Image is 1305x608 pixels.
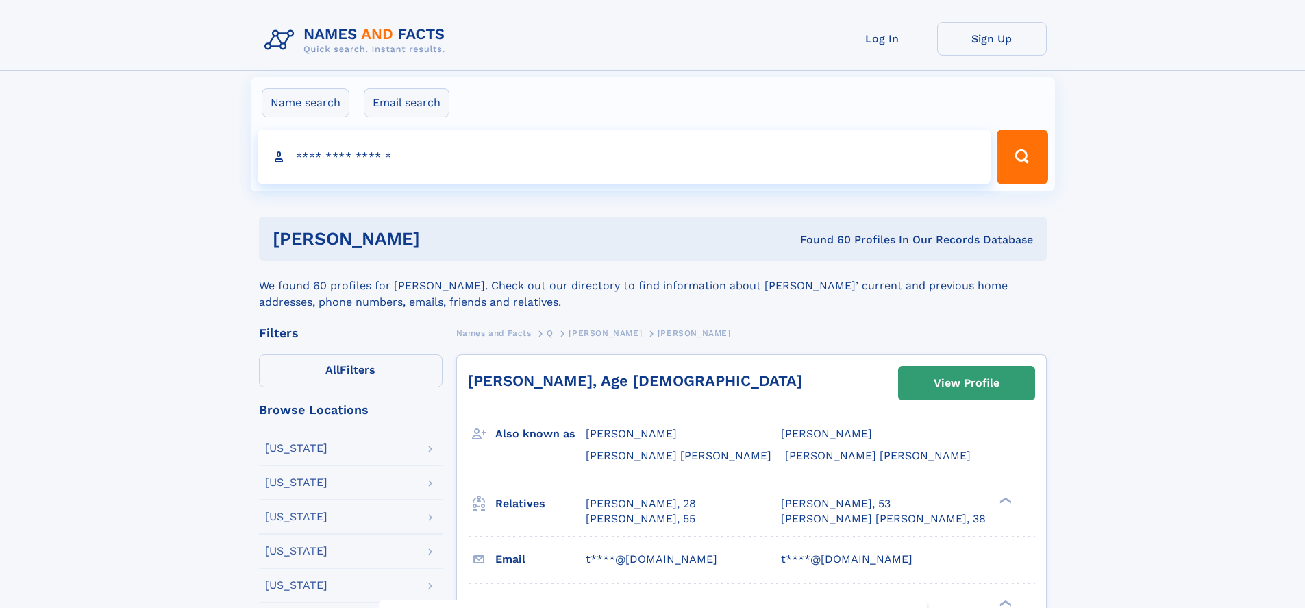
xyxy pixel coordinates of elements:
a: [PERSON_NAME], Age [DEMOGRAPHIC_DATA] [468,372,802,389]
div: [US_STATE] [265,511,327,522]
div: We found 60 profiles for [PERSON_NAME]. Check out our directory to find information about [PERSON... [259,261,1047,311]
div: Filters [259,327,443,339]
button: Search Button [997,130,1047,184]
span: Q [547,328,554,338]
a: Sign Up [937,22,1047,56]
div: View Profile [934,367,999,399]
a: [PERSON_NAME], 28 [586,496,696,511]
label: Name search [262,88,349,117]
label: Email search [364,88,449,117]
div: [US_STATE] [265,477,327,488]
div: [US_STATE] [265,443,327,454]
h1: [PERSON_NAME] [273,230,610,247]
span: [PERSON_NAME] [781,427,872,440]
a: View Profile [899,367,1034,400]
a: [PERSON_NAME] [PERSON_NAME], 38 [781,511,986,526]
span: [PERSON_NAME] [658,328,731,338]
span: [PERSON_NAME] [PERSON_NAME] [586,449,771,462]
input: search input [258,130,991,184]
a: [PERSON_NAME], 53 [781,496,891,511]
a: Log In [828,22,937,56]
h3: Relatives [495,492,586,515]
a: Names and Facts [456,324,532,341]
a: [PERSON_NAME], 55 [586,511,695,526]
h3: Email [495,548,586,571]
label: Filters [259,354,443,387]
div: [US_STATE] [265,580,327,591]
span: [PERSON_NAME] [586,427,677,440]
h3: Also known as [495,422,586,446]
div: Browse Locations [259,404,443,416]
div: ❯ [996,598,1012,607]
a: Q [547,324,554,341]
div: [US_STATE] [265,546,327,557]
a: [PERSON_NAME] [569,324,642,341]
div: Found 60 Profiles In Our Records Database [610,232,1033,247]
img: Logo Names and Facts [259,22,456,59]
span: [PERSON_NAME] [PERSON_NAME] [785,449,971,462]
div: ❯ [996,496,1012,504]
span: [PERSON_NAME] [569,328,642,338]
span: All [325,363,340,376]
